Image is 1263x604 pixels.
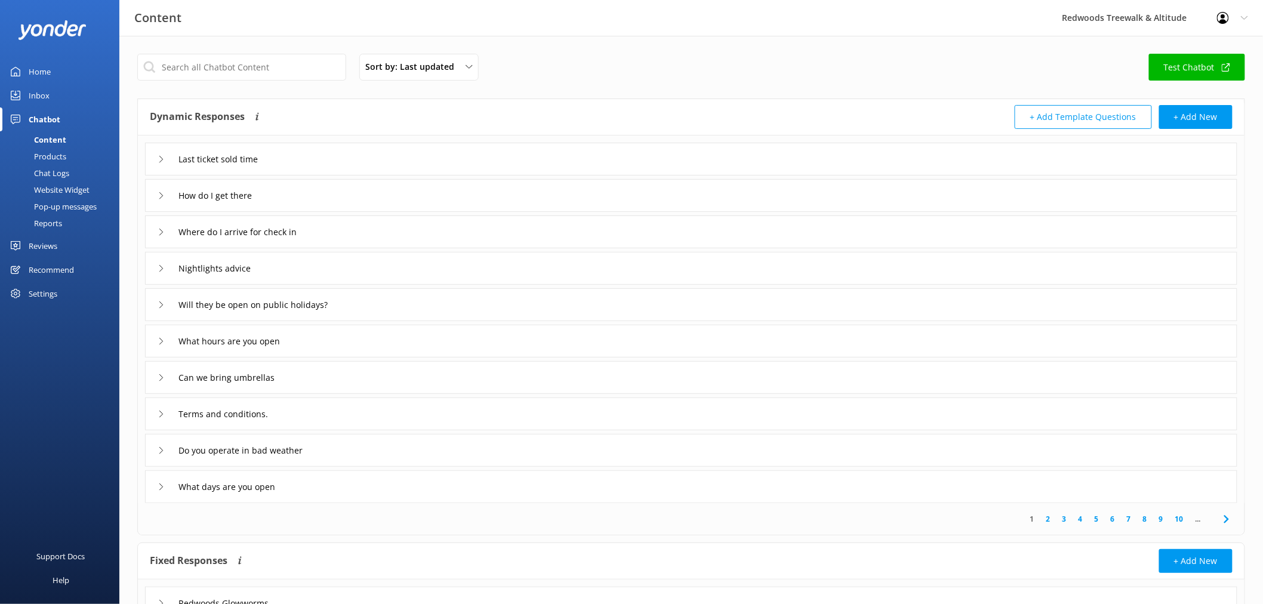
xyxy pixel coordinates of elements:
[1056,513,1073,525] a: 3
[29,84,50,107] div: Inbox
[1024,513,1040,525] a: 1
[7,215,62,232] div: Reports
[7,181,90,198] div: Website Widget
[7,215,119,232] a: Reports
[1121,513,1137,525] a: 7
[37,544,85,568] div: Support Docs
[29,282,57,306] div: Settings
[1149,54,1245,81] a: Test Chatbot
[1153,513,1169,525] a: 9
[7,198,119,215] a: Pop-up messages
[1073,513,1089,525] a: 4
[7,165,69,181] div: Chat Logs
[1089,513,1105,525] a: 5
[7,131,66,148] div: Content
[134,8,181,27] h3: Content
[18,20,87,40] img: yonder-white-logo.png
[7,148,119,165] a: Products
[1190,513,1207,525] span: ...
[29,258,74,282] div: Recommend
[7,181,119,198] a: Website Widget
[150,549,227,573] h4: Fixed Responses
[29,60,51,84] div: Home
[1105,513,1121,525] a: 6
[7,148,66,165] div: Products
[137,54,346,81] input: Search all Chatbot Content
[1015,105,1152,129] button: + Add Template Questions
[7,131,119,148] a: Content
[29,234,57,258] div: Reviews
[7,165,119,181] a: Chat Logs
[1159,549,1233,573] button: + Add New
[365,60,461,73] span: Sort by: Last updated
[29,107,60,131] div: Chatbot
[7,198,97,215] div: Pop-up messages
[1040,513,1056,525] a: 2
[1159,105,1233,129] button: + Add New
[1137,513,1153,525] a: 8
[53,568,69,592] div: Help
[150,105,245,129] h4: Dynamic Responses
[1169,513,1190,525] a: 10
